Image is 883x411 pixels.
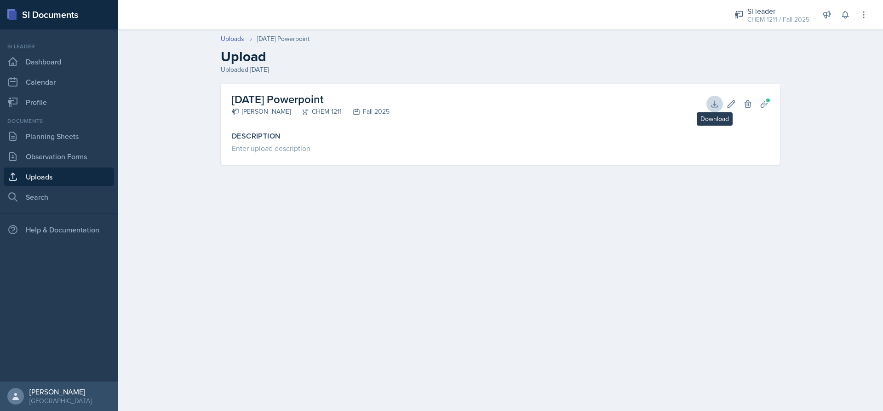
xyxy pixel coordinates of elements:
div: Fall 2025 [342,107,390,116]
a: Search [4,188,114,206]
a: Observation Forms [4,147,114,166]
div: [DATE] Powerpoint [257,34,310,44]
div: [PERSON_NAME] [29,387,92,396]
a: Uploads [221,34,244,44]
a: Profile [4,93,114,111]
a: Planning Sheets [4,127,114,145]
div: CHEM 1211 / Fall 2025 [747,15,809,24]
h2: Upload [221,48,780,65]
a: Calendar [4,73,114,91]
h2: [DATE] Powerpoint [232,91,390,108]
div: [PERSON_NAME] [232,107,291,116]
div: Help & Documentation [4,220,114,239]
div: Si leader [747,6,809,17]
div: Documents [4,117,114,125]
div: [GEOGRAPHIC_DATA] [29,396,92,405]
div: Uploaded [DATE] [221,65,780,75]
div: CHEM 1211 [291,107,342,116]
div: Enter upload description [232,143,769,154]
a: Uploads [4,168,114,186]
label: Description [232,132,769,141]
button: Download [706,96,723,112]
div: Si leader [4,42,114,51]
a: Dashboard [4,52,114,71]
